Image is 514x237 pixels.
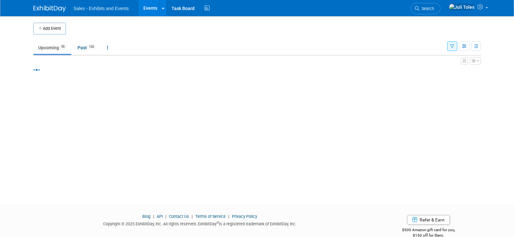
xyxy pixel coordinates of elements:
[33,6,66,12] img: ExhibitDay
[195,214,226,219] a: Terms of Service
[33,219,367,227] div: Copyright © 2025 ExhibitDay, Inc. All rights reserved. ExhibitDay is a registered trademark of Ex...
[33,69,40,71] img: loading...
[449,4,475,11] img: Juli Toles
[157,214,163,219] a: API
[142,214,150,219] a: Blog
[169,214,189,219] a: Contact Us
[33,41,71,54] a: Upcoming55
[217,221,219,224] sup: ®
[190,214,194,219] span: |
[87,44,96,49] span: 132
[33,23,66,34] button: Add Event
[411,3,440,14] a: Search
[73,41,101,54] a: Past132
[419,6,434,11] span: Search
[227,214,231,219] span: |
[164,214,168,219] span: |
[151,214,156,219] span: |
[74,6,129,11] span: Sales - Exhibits and Events
[59,44,66,49] span: 55
[407,215,450,225] a: Refer & Earn
[232,214,257,219] a: Privacy Policy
